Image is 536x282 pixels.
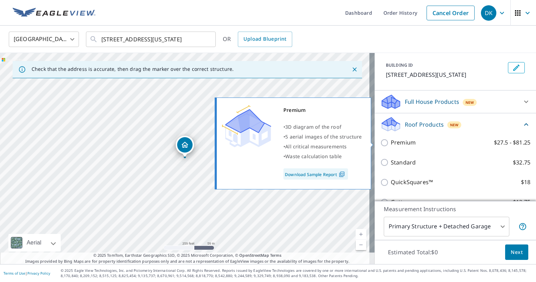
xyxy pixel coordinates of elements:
p: $18 [521,178,530,187]
img: Pdf Icon [337,171,347,177]
span: All critical measurements [285,143,347,150]
span: Your report will include the primary structure and a detached garage if one exists. [518,222,527,231]
button: Close [350,65,359,74]
p: $32.75 [513,158,530,167]
a: Cancel Order [427,6,475,20]
div: • [283,132,362,142]
span: New [465,100,474,105]
div: • [283,122,362,132]
div: Primary Structure + Detached Garage [384,217,509,236]
span: Next [511,248,523,257]
p: $13.75 [513,198,530,207]
div: • [283,142,362,152]
a: OpenStreetMap [239,253,269,258]
div: Full House ProductsNew [380,93,530,110]
img: EV Logo [13,8,95,18]
p: BUILDING ID [386,62,413,68]
div: Dropped pin, building 1, Residential property, 611 Pennsylvania Ave Aurora, IL 60506 [176,136,194,157]
a: Current Level 17, Zoom Out [356,240,366,250]
p: Gutter [391,198,409,207]
p: Measurement Instructions [384,205,527,213]
div: OR [223,32,292,47]
p: [STREET_ADDRESS][US_STATE] [386,70,505,79]
span: Upload Blueprint [243,35,286,43]
div: Aerial [8,234,61,251]
button: Edit building 1 [508,62,525,73]
div: Roof ProductsNew [380,116,530,133]
div: Aerial [25,234,43,251]
a: Terms [270,253,282,258]
button: Next [505,244,528,260]
p: Check that the address is accurate, then drag the marker over the correct structure. [32,66,234,72]
div: • [283,152,362,161]
a: Privacy Policy [27,271,50,276]
div: DK [481,5,496,21]
p: Full House Products [405,98,459,106]
input: Search by address or latitude-longitude [101,29,201,49]
p: Roof Products [405,120,444,129]
span: New [450,122,459,128]
span: Waste calculation table [285,153,342,160]
a: Upload Blueprint [238,32,292,47]
a: Download Sample Report [283,168,348,180]
a: Current Level 17, Zoom In [356,229,366,240]
p: Standard [391,158,416,167]
div: Premium [283,105,362,115]
span: 5 aerial images of the structure [285,133,362,140]
p: Premium [391,138,416,147]
a: Terms of Use [4,271,25,276]
p: | [4,271,50,275]
span: © 2025 TomTom, Earthstar Geographics SIO, © 2025 Microsoft Corporation, © [93,253,282,258]
p: © 2025 Eagle View Technologies, Inc. and Pictometry International Corp. All Rights Reserved. Repo... [61,268,532,278]
span: 3D diagram of the roof [285,123,341,130]
p: Estimated Total: $0 [382,244,443,260]
div: [GEOGRAPHIC_DATA] [9,29,79,49]
img: Premium [222,105,271,147]
p: QuickSquares™ [391,178,433,187]
p: $27.5 - $81.25 [494,138,530,147]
